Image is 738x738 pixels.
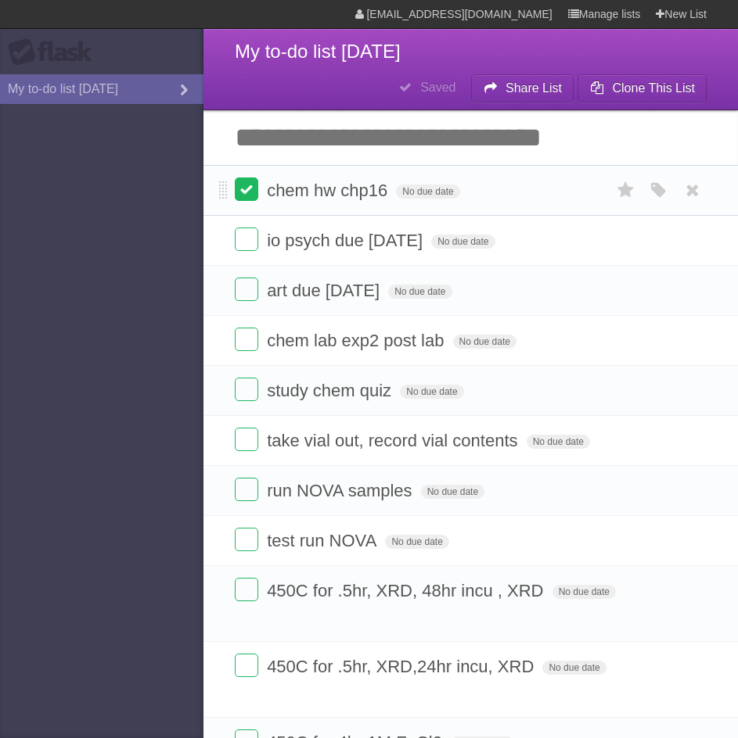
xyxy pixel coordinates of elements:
[235,177,258,201] label: Done
[471,74,574,102] button: Share List
[388,285,452,299] span: No due date
[396,184,459,199] span: No due date
[235,378,258,401] label: Done
[420,81,455,94] b: Saved
[235,41,401,62] span: My to-do list [DATE]
[267,281,383,300] span: art due [DATE]
[542,661,606,675] span: No due date
[611,177,641,203] label: Star task
[235,654,258,677] label: Done
[267,581,547,600] span: 450C for .5hr, XRD, 48hr incu , XRD
[267,531,380,550] span: test run NOVA
[267,231,427,250] span: io psych due [DATE]
[235,478,258,501] label: Done
[578,74,707,102] button: Clone This List
[235,428,258,451] label: Done
[235,578,258,601] label: Done
[431,235,495,249] span: No due date
[235,278,258,301] label: Done
[553,585,616,599] span: No due date
[8,38,102,66] div: Flask
[453,335,517,349] span: No due date
[235,528,258,551] label: Done
[235,227,258,251] label: Done
[267,331,448,350] span: chem lab exp2 post lab
[235,328,258,351] label: Done
[421,485,484,499] span: No due date
[267,481,416,500] span: run NOVA samples
[267,381,395,400] span: study chem quiz
[612,81,695,95] b: Clone This List
[385,535,448,549] span: No due date
[267,181,391,200] span: chem hw chp16
[527,435,590,449] span: No due date
[267,657,538,676] span: 450C for .5hr, XRD,24hr incu, XRD
[267,431,521,450] span: take vial out, record vial contents
[506,81,562,95] b: Share List
[400,385,463,399] span: No due date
